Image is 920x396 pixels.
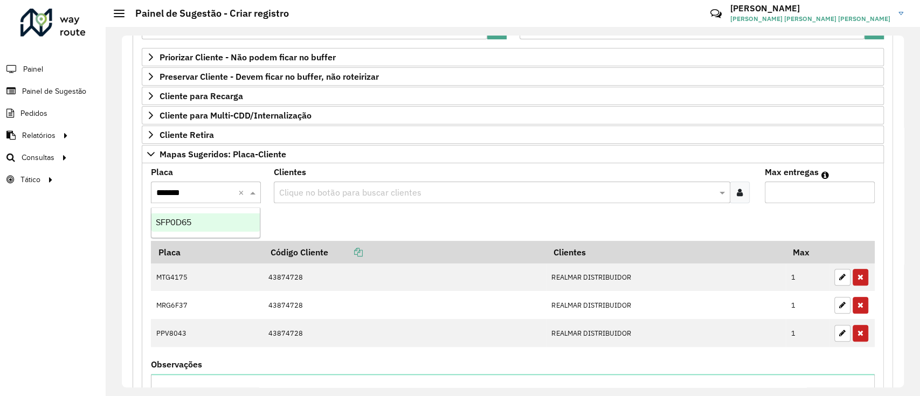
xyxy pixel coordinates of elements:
td: 1 [786,263,829,291]
span: Preservar Cliente - Devem ficar no buffer, não roteirizar [160,72,379,81]
label: Clientes [274,165,306,178]
td: 43874728 [263,263,546,291]
a: Cliente para Multi-CDD/Internalização [142,106,884,124]
th: Max [786,241,829,263]
td: 1 [786,291,829,319]
a: Cliente para Recarga [142,87,884,105]
ng-dropdown-panel: Options list [151,207,260,238]
label: Placa [151,165,173,178]
th: Placa [151,241,263,263]
label: Max entregas [765,165,819,178]
a: Contato Rápido [704,2,728,25]
span: Cliente para Multi-CDD/Internalização [160,111,312,120]
td: 1 [786,319,829,347]
th: Clientes [546,241,786,263]
a: Copiar [328,247,362,258]
em: Máximo de clientes que serão colocados na mesma rota com os clientes informados [821,171,829,179]
td: 43874728 [263,319,546,347]
td: MRG6F37 [151,291,263,319]
td: MTG4175 [151,263,263,291]
span: Priorizar Cliente - Não podem ficar no buffer [160,53,336,61]
td: REALMAR DISTRIBUIDOR [546,319,786,347]
td: 43874728 [263,291,546,319]
span: Painel [23,64,43,75]
a: Cliente Retira [142,126,884,144]
a: Priorizar Cliente - Não podem ficar no buffer [142,48,884,66]
a: Preservar Cliente - Devem ficar no buffer, não roteirizar [142,67,884,86]
td: PPV8043 [151,319,263,347]
span: Cliente para Recarga [160,92,243,100]
span: Consultas [22,152,54,163]
span: Pedidos [20,108,47,119]
span: [PERSON_NAME] [PERSON_NAME] [PERSON_NAME] [730,14,890,24]
td: REALMAR DISTRIBUIDOR [546,291,786,319]
h3: [PERSON_NAME] [730,3,890,13]
span: Cliente Retira [160,130,214,139]
span: Mapas Sugeridos: Placa-Cliente [160,150,286,158]
label: Observações [151,358,202,371]
h2: Painel de Sugestão - Criar registro [124,8,289,19]
a: Mapas Sugeridos: Placa-Cliente [142,145,884,163]
span: Relatórios [22,130,56,141]
span: Tático [20,174,40,185]
span: SFP0D65 [156,218,191,227]
span: Painel de Sugestão [22,86,86,97]
th: Código Cliente [263,241,546,263]
span: Clear all [238,186,247,199]
td: REALMAR DISTRIBUIDOR [546,263,786,291]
